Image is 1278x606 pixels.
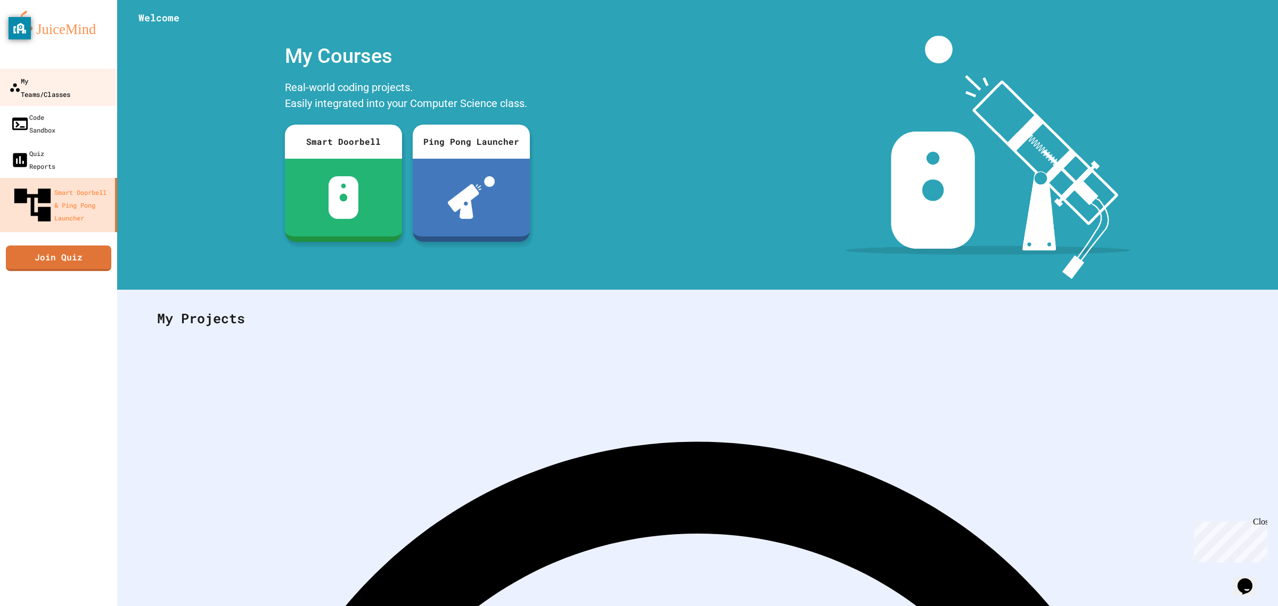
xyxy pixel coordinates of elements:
[9,74,70,100] div: My Teams/Classes
[11,111,55,136] div: Code Sandbox
[1190,517,1267,562] iframe: chat widget
[11,11,106,38] img: logo-orange.svg
[4,4,73,68] div: Chat with us now!Close
[845,36,1130,279] img: banner-image-my-projects.png
[146,298,1249,339] div: My Projects
[448,176,495,219] img: ppl-with-ball.png
[11,147,55,173] div: Quiz Reports
[280,36,535,77] div: My Courses
[413,125,530,159] div: Ping Pong Launcher
[11,183,111,227] div: Smart Doorbell & Ping Pong Launcher
[280,77,535,117] div: Real-world coding projects. Easily integrated into your Computer Science class.
[329,176,359,219] img: sdb-white.svg
[285,125,402,159] div: Smart Doorbell
[9,17,31,39] button: privacy banner
[6,245,111,271] a: Join Quiz
[1233,563,1267,595] iframe: chat widget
